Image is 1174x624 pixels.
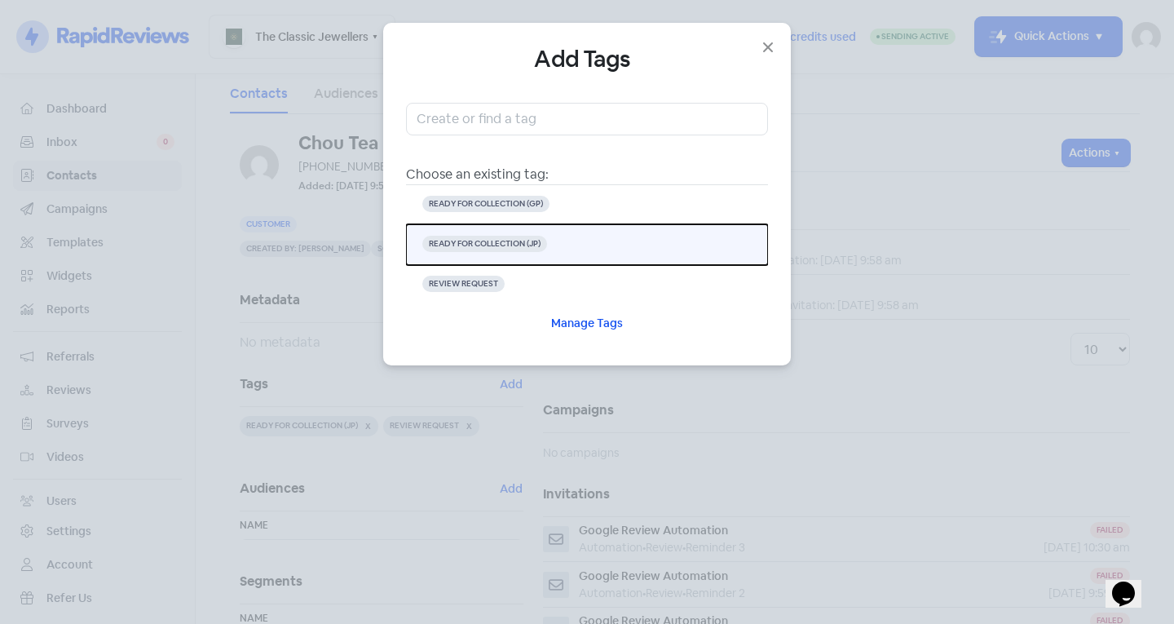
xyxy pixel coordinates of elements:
[406,184,768,225] button: READY FOR COLLECTION (GP)
[422,196,549,212] span: READY FOR COLLECTION (GP)
[422,236,547,252] span: READY FOR COLLECTION (JP)
[1106,559,1158,608] iframe: chat widget
[422,276,505,292] span: REVIEW REQUEST
[406,264,768,304] button: REVIEW REQUEST
[406,103,768,135] input: Create or find a tag
[537,304,637,343] button: Manage Tags
[406,224,768,265] button: READY FOR COLLECTION (JP)
[406,46,768,73] h4: Add Tags
[406,165,768,184] div: Choose an existing tag:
